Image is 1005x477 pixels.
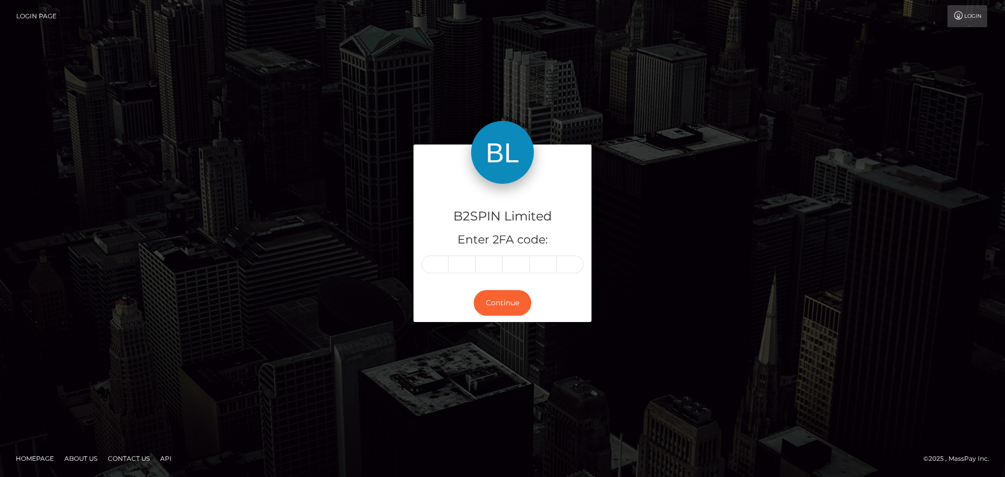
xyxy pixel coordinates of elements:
[104,450,154,467] a: Contact Us
[923,453,997,464] div: © 2025 , MassPay Inc.
[12,450,58,467] a: Homepage
[421,232,584,248] h5: Enter 2FA code:
[471,121,534,184] img: B2SPIN Limited
[156,450,176,467] a: API
[947,5,987,27] a: Login
[16,5,57,27] a: Login Page
[421,207,584,226] h4: B2SPIN Limited
[60,450,102,467] a: About Us
[474,290,531,316] button: Continue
